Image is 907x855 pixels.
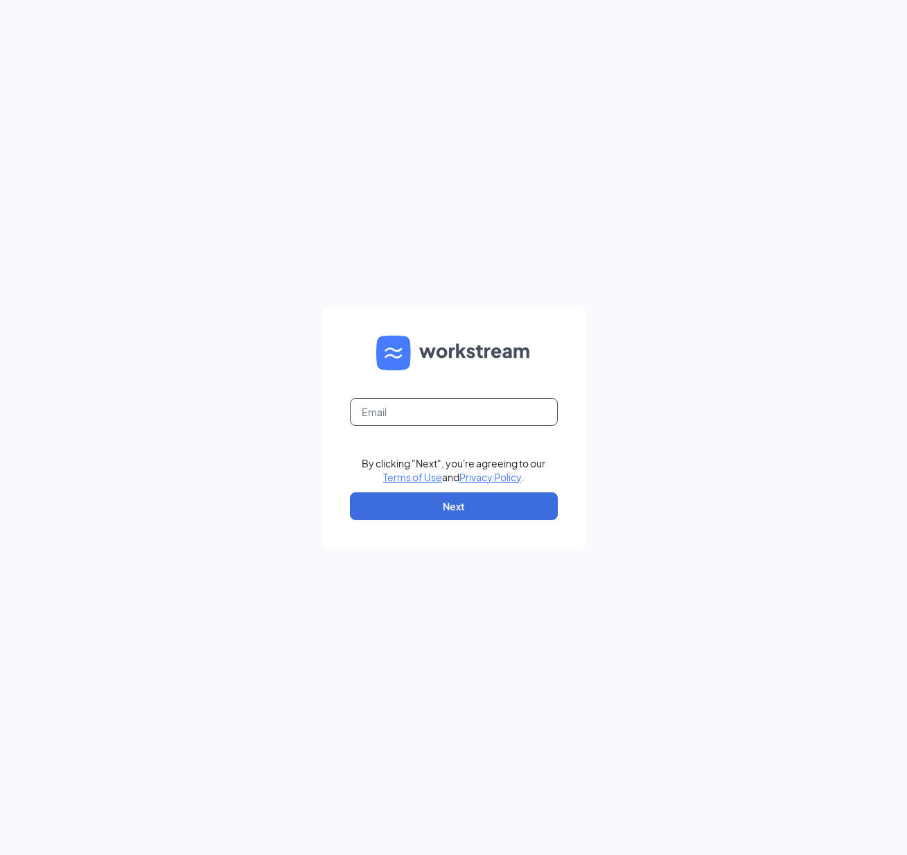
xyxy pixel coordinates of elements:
a: Privacy Policy [459,471,521,483]
a: Terms of Use [383,471,442,483]
input: Email [350,398,558,426]
button: Next [350,492,558,520]
img: WS logo and Workstream text [376,336,531,370]
div: By clicking "Next", you're agreeing to our and . [362,456,545,484]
